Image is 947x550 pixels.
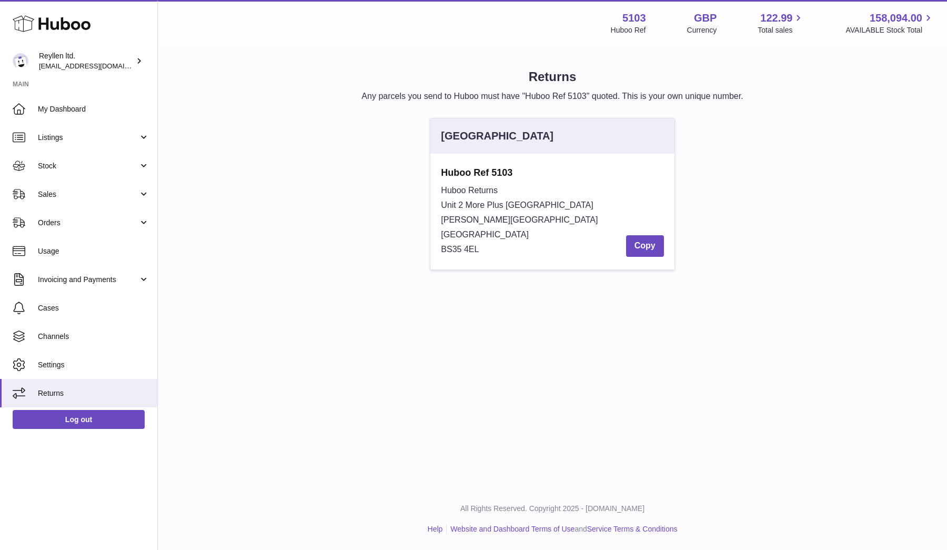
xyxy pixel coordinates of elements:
span: Stock [38,161,138,171]
li: and [447,524,677,534]
span: Unit 2 More Plus [GEOGRAPHIC_DATA] [441,201,593,209]
strong: Huboo Ref 5103 [441,166,663,179]
span: Huboo Returns [441,186,498,195]
span: Listings [38,133,138,143]
a: 158,094.00 AVAILABLE Stock Total [845,11,934,35]
span: Usage [38,246,149,256]
a: 122.99 Total sales [758,11,804,35]
span: Orders [38,218,138,228]
span: AVAILABLE Stock Total [845,25,934,35]
button: Copy [626,235,664,257]
p: Any parcels you send to Huboo must have "Huboo Ref 5103" quoted. This is your own unique number. [175,91,930,102]
p: All Rights Reserved. Copyright 2025 - [DOMAIN_NAME] [166,504,939,514]
h1: Returns [175,68,930,85]
div: Huboo Ref [611,25,646,35]
span: Sales [38,189,138,199]
span: [GEOGRAPHIC_DATA] [441,230,529,239]
a: Website and Dashboard Terms of Use [450,525,575,533]
div: [GEOGRAPHIC_DATA] [441,129,553,143]
span: Invoicing and Payments [38,275,138,285]
span: Channels [38,332,149,342]
div: Reyllen ltd. [39,51,134,71]
span: Total sales [758,25,804,35]
span: [EMAIL_ADDRESS][DOMAIN_NAME] [39,62,155,70]
span: 122.99 [760,11,792,25]
span: Settings [38,360,149,370]
span: 158,094.00 [870,11,922,25]
a: Help [428,525,443,533]
span: [PERSON_NAME][GEOGRAPHIC_DATA] [441,215,598,224]
strong: GBP [694,11,717,25]
a: Service Terms & Conditions [587,525,678,533]
strong: 5103 [622,11,646,25]
div: Currency [687,25,717,35]
span: Returns [38,388,149,398]
span: BS35 4EL [441,245,479,254]
a: Log out [13,410,145,429]
img: reyllen@reyllen.com [13,53,28,69]
span: Cases [38,303,149,313]
span: My Dashboard [38,104,149,114]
